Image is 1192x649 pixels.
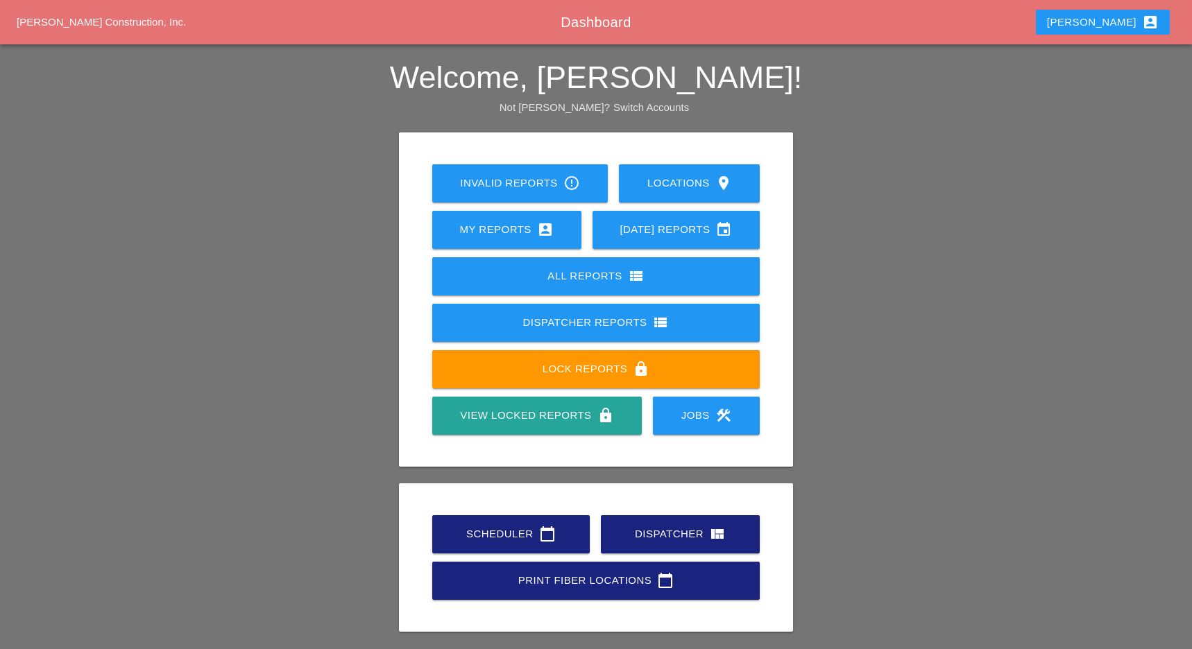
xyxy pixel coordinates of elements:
button: [PERSON_NAME] [1036,10,1170,35]
a: Dispatcher Reports [432,304,760,342]
a: View Locked Reports [432,397,642,435]
i: view_quilt [709,526,726,542]
div: All Reports [454,268,738,284]
i: view_list [628,268,645,284]
i: account_box [1142,14,1159,31]
div: [DATE] Reports [615,221,738,238]
span: Dashboard [561,15,631,30]
a: Invalid Reports [432,164,608,202]
a: [PERSON_NAME] Construction, Inc. [17,16,186,28]
a: Jobs [653,397,760,435]
div: My Reports [454,221,559,238]
i: location_on [715,175,732,191]
a: Print Fiber Locations [432,562,760,600]
a: Locations [619,164,760,202]
i: account_box [537,221,554,238]
a: Scheduler [432,515,590,553]
div: View Locked Reports [454,407,620,424]
i: construction [715,407,732,424]
div: Lock Reports [454,361,738,377]
a: Switch Accounts [613,101,689,113]
div: [PERSON_NAME] [1047,14,1159,31]
div: Jobs [675,407,738,424]
a: Dispatcher [601,515,760,553]
i: event [715,221,732,238]
div: Print Fiber Locations [454,572,738,589]
a: Lock Reports [432,350,760,388]
span: Not [PERSON_NAME]? [500,101,610,113]
i: error_outline [563,175,580,191]
i: calendar_today [657,572,674,589]
i: calendar_today [539,526,556,542]
a: All Reports [432,257,760,295]
i: lock [597,407,614,424]
a: [DATE] Reports [593,211,760,249]
div: Invalid Reports [454,175,586,191]
div: Dispatcher [623,526,738,542]
div: Dispatcher Reports [454,314,738,331]
div: Scheduler [454,526,568,542]
div: Locations [641,175,738,191]
i: view_list [652,314,669,331]
a: My Reports [432,211,581,249]
i: lock [633,361,649,377]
